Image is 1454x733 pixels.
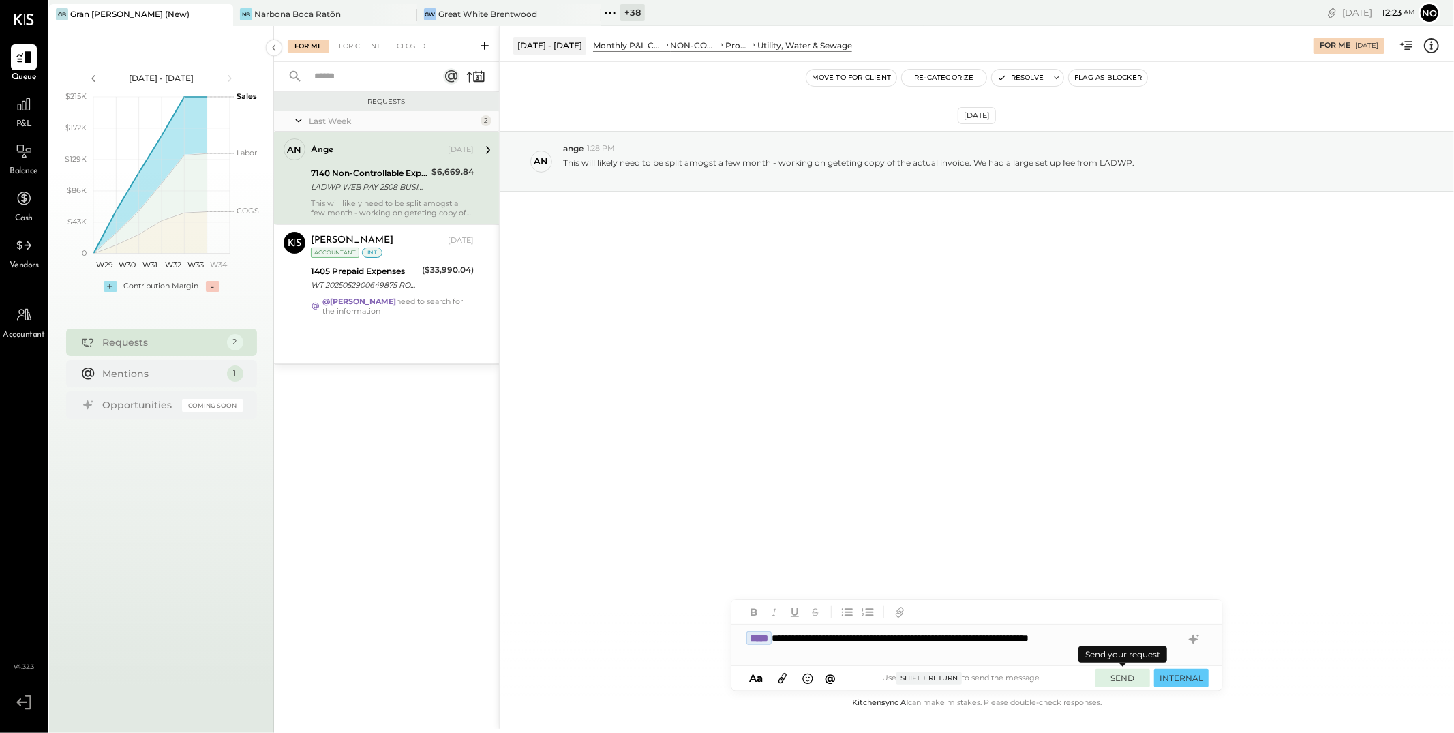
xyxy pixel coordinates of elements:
[12,72,37,84] span: Queue
[164,260,181,269] text: W32
[422,263,474,277] div: ($33,990.04)
[424,8,436,20] div: GW
[902,70,986,86] button: Re-Categorize
[840,672,1082,685] div: Use to send the message
[896,672,962,685] span: Shift + Return
[859,603,877,621] button: Ordered List
[1154,669,1209,687] button: INTERNAL
[838,603,856,621] button: Unordered List
[1,138,47,178] a: Balance
[1,233,47,272] a: Vendors
[103,398,175,412] div: Opportunities
[15,213,33,225] span: Cash
[65,91,87,101] text: $215K
[757,672,763,685] span: a
[237,148,257,158] text: Labor
[745,603,763,621] button: Bold
[311,143,333,157] div: ange
[240,8,252,20] div: NB
[1,91,47,131] a: P&L
[448,235,474,246] div: [DATE]
[766,603,783,621] button: Italic
[311,234,393,248] div: [PERSON_NAME]
[311,248,359,258] div: Accountant
[992,70,1049,86] button: Resolve
[671,40,719,51] div: NON-CONTROLLABLE EXPENSES
[438,8,537,20] div: Great White Brentwood
[806,603,824,621] button: Strikethrough
[311,265,418,278] div: 1405 Prepaid Expenses
[323,297,397,306] strong: @[PERSON_NAME]
[124,281,199,292] div: Contribution Margin
[362,248,382,258] div: int
[104,72,219,84] div: [DATE] - [DATE]
[3,329,45,342] span: Accountant
[745,671,767,686] button: Aa
[431,165,474,179] div: $6,669.84
[288,40,329,53] div: For Me
[323,297,474,316] div: need to search for the information
[206,281,219,292] div: -
[513,37,586,54] div: [DATE] - [DATE]
[103,367,220,380] div: Mentions
[67,217,87,226] text: $43K
[227,334,243,350] div: 2
[67,185,87,195] text: $86K
[209,260,227,269] text: W34
[757,40,852,51] div: Utility, Water & Sewage
[311,278,418,292] div: WT 2025052900649875 ROYAL BANK OF CA /ORG=ADTREE CONCEPTS INC. SRF# 2025052900649875 TRN#25052922...
[1095,669,1150,687] button: SEND
[227,365,243,382] div: 1
[1078,646,1167,663] div: Send your request
[1,44,47,84] a: Queue
[103,335,220,349] div: Requests
[311,180,427,194] div: LADWP WEB PAY 2508 BUSINESS TO BUSINESS ACH 08 0475856633 GRAN [PERSON_NAME] GROUP LLC
[481,115,491,126] div: 2
[311,198,474,218] div: This will likely need to be split amogst a few month - working on geteting copy of the actual inv...
[10,260,39,272] span: Vendors
[1,302,47,342] a: Accountant
[142,260,157,269] text: W31
[65,154,87,164] text: $129K
[786,603,804,621] button: Underline
[587,143,615,154] span: 1:28 PM
[1342,6,1415,19] div: [DATE]
[56,8,68,20] div: GB
[534,155,549,168] div: an
[1320,40,1350,51] div: For Me
[620,4,645,21] div: + 38
[237,206,259,215] text: COGS
[958,107,996,124] div: [DATE]
[891,603,909,621] button: Add URL
[806,70,897,86] button: Move to for client
[1419,2,1440,24] button: No
[187,260,204,269] text: W33
[1325,5,1339,20] div: copy link
[332,40,387,53] div: For Client
[563,157,1134,180] p: This will likely need to be split amogst a few month - working on geteting copy of the actual inv...
[182,399,243,412] div: Coming Soon
[1355,41,1378,50] div: [DATE]
[119,260,136,269] text: W30
[821,670,840,687] button: @
[237,91,257,101] text: Sales
[725,40,751,51] div: Property Expenses
[70,8,190,20] div: Gran [PERSON_NAME] (New)
[593,40,664,51] div: Monthly P&L Comparison
[65,123,87,132] text: $172K
[104,281,117,292] div: +
[309,115,477,127] div: Last Week
[311,166,427,180] div: 7140 Non-Controllable Expenses:Property Expenses:Utility, Water & Sewage
[82,248,87,258] text: 0
[281,97,492,106] div: Requests
[10,166,38,178] span: Balance
[288,143,302,156] div: an
[96,260,113,269] text: W29
[563,143,584,154] span: ange
[1069,70,1147,86] button: Flag as Blocker
[448,145,474,155] div: [DATE]
[254,8,341,20] div: Narbona Boca Ratōn
[390,40,432,53] div: Closed
[1,185,47,225] a: Cash
[16,119,32,131] span: P&L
